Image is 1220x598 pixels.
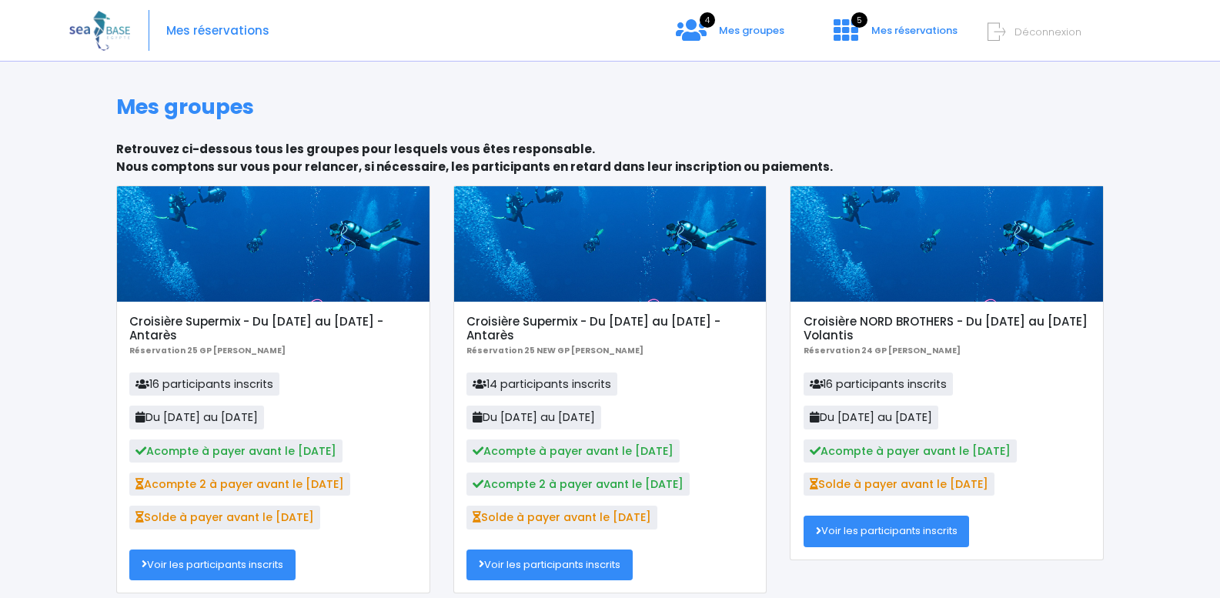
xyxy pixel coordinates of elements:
span: Mes réservations [871,23,958,38]
span: Du [DATE] au [DATE] [466,406,601,429]
h5: Croisière NORD BROTHERS - Du [DATE] au [DATE] Volantis [804,315,1091,342]
a: Voir les participants inscrits [804,516,970,546]
p: Retrouvez ci-dessous tous les groupes pour lesquels vous êtes responsable. Nous comptons sur vous... [116,141,1104,175]
a: 5 Mes réservations [821,28,967,43]
span: Mes groupes [719,23,784,38]
span: 16 participants inscrits [129,372,279,396]
b: Réservation 25 NEW GP [PERSON_NAME] [466,345,643,356]
span: Du [DATE] au [DATE] [804,406,938,429]
h5: Croisière Supermix - Du [DATE] au [DATE] - Antarès [466,315,754,342]
span: Solde à payer avant le [DATE] [129,506,320,529]
span: Acompte 2 à payer avant le [DATE] [466,473,690,496]
span: 14 participants inscrits [466,372,617,396]
span: Solde à payer avant le [DATE] [466,506,657,529]
span: Solde à payer avant le [DATE] [804,473,994,496]
span: 4 [700,12,715,28]
span: Acompte 2 à payer avant le [DATE] [129,473,350,496]
span: Acompte à payer avant le [DATE] [804,439,1017,463]
span: Déconnexion [1014,25,1081,39]
span: Du [DATE] au [DATE] [129,406,264,429]
a: Voir les participants inscrits [466,550,633,580]
span: Acompte à payer avant le [DATE] [466,439,680,463]
h1: Mes groupes [116,95,1104,119]
b: Réservation 25 GP [PERSON_NAME] [129,345,286,356]
a: 4 Mes groupes [663,28,797,43]
span: 16 participants inscrits [804,372,954,396]
h5: Croisière Supermix - Du [DATE] au [DATE] - Antarès [129,315,416,342]
span: 5 [851,12,867,28]
a: Voir les participants inscrits [129,550,296,580]
b: Réservation 24 GP [PERSON_NAME] [804,345,961,356]
span: Acompte à payer avant le [DATE] [129,439,343,463]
